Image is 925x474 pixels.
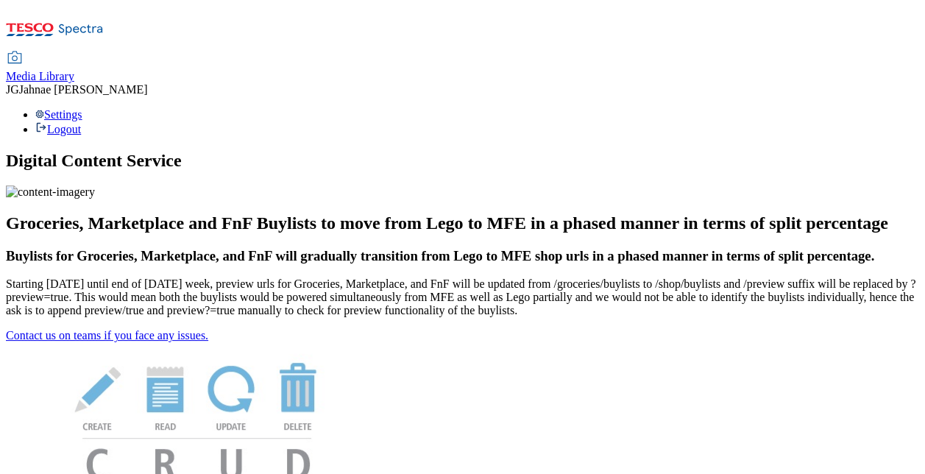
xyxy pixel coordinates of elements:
span: JG [6,83,19,96]
span: Jahnae [PERSON_NAME] [19,83,148,96]
p: Starting [DATE] until end of [DATE] week, preview urls for Groceries, Marketplace, and FnF will b... [6,277,919,317]
h3: Buylists for Groceries, Marketplace, and FnF will gradually transition from Lego to MFE shop urls... [6,248,919,264]
img: content-imagery [6,185,95,199]
a: Logout [35,123,81,135]
a: Media Library [6,52,74,83]
h1: Digital Content Service [6,151,919,171]
a: Contact us on teams if you face any issues. [6,329,208,342]
span: Media Library [6,70,74,82]
h2: Groceries, Marketplace and FnF Buylists to move from Lego to MFE in a phased manner in terms of s... [6,213,919,233]
a: Settings [35,108,82,121]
